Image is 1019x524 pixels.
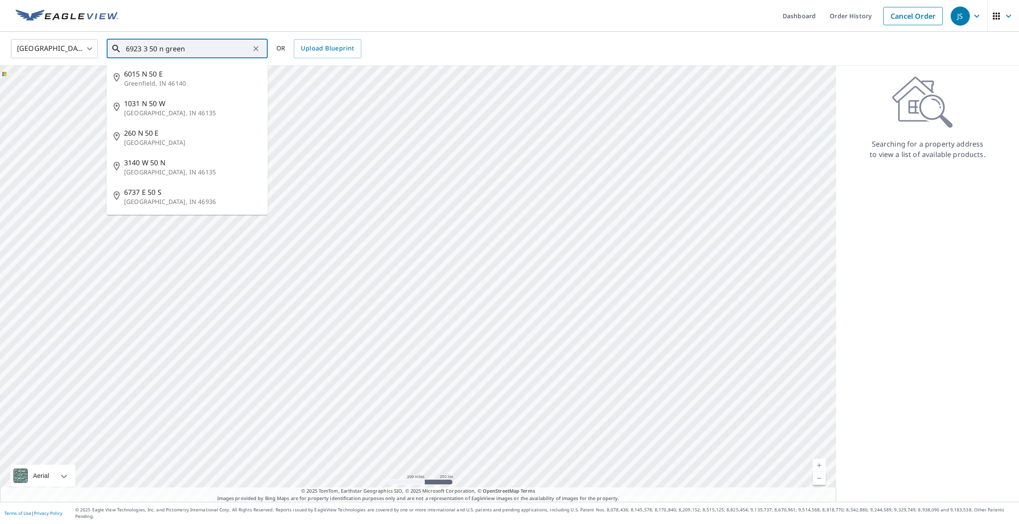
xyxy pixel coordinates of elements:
a: Terms [521,487,535,494]
div: Aerial [30,465,52,487]
a: Terms of Use [4,510,31,516]
span: © 2025 TomTom, Earthstar Geographics SIO, © 2025 Microsoft Corporation, © [301,487,535,495]
div: [GEOGRAPHIC_DATA] [11,37,98,61]
img: EV Logo [16,10,118,23]
a: OpenStreetMap [483,487,519,494]
p: Greenfield, IN 46140 [124,79,261,88]
a: Privacy Policy [34,510,62,516]
p: [GEOGRAPHIC_DATA], IN 46936 [124,197,261,206]
div: Aerial [10,465,75,487]
span: 260 N 50 E [124,128,261,138]
a: Cancel Order [883,7,943,25]
span: 3140 W 50 N [124,157,261,168]
p: [GEOGRAPHIC_DATA] [124,138,261,147]
p: | [4,511,62,516]
p: [GEOGRAPHIC_DATA], IN 46135 [124,168,261,177]
a: Upload Blueprint [294,39,361,58]
div: OR [276,39,361,58]
a: Current Level 5, Zoom In [813,459,826,472]
button: Clear [250,43,262,55]
p: Searching for a property address to view a list of available products. [869,139,986,160]
div: JS [951,7,970,26]
span: 1031 N 50 W [124,98,261,109]
span: 6737 E 50 S [124,187,261,197]
p: © 2025 Eagle View Technologies, Inc. and Pictometry International Corp. All Rights Reserved. Repo... [75,507,1015,520]
span: 6015 N 50 E [124,69,261,79]
p: [GEOGRAPHIC_DATA], IN 46135 [124,109,261,117]
input: Search by address or latitude-longitude [126,37,250,61]
a: Current Level 5, Zoom Out [813,472,826,485]
span: Upload Blueprint [301,43,354,54]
